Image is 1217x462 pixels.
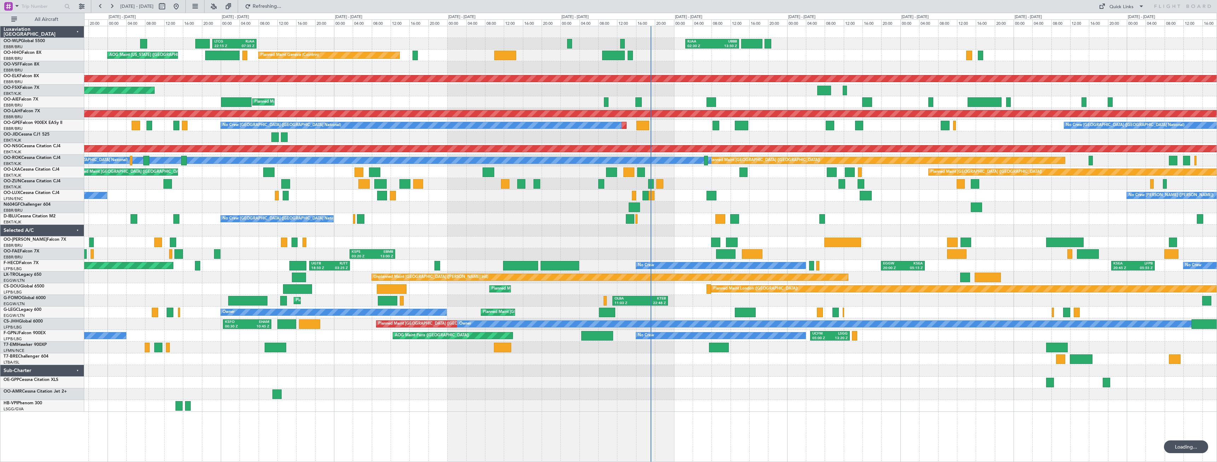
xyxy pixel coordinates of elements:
div: [DATE] - [DATE] [335,14,362,20]
div: 05:55 Z [1133,266,1152,271]
span: [DATE] - [DATE] [120,3,154,10]
div: EHAM [247,320,269,325]
span: CS-DOU [4,284,20,289]
div: 04:00 [806,19,825,26]
a: LFPB/LBG [4,325,22,330]
span: OO-AIE [4,97,19,102]
a: EBBR/BRU [4,44,23,50]
a: EBKT/KJK [4,138,21,143]
a: EBBR/BRU [4,208,23,213]
div: Loading... [1164,440,1208,453]
div: 00:00 [447,19,466,26]
div: No Crew [GEOGRAPHIC_DATA] ([GEOGRAPHIC_DATA] National) [223,120,341,131]
span: G-LEGC [4,308,19,312]
input: Trip Number [22,1,62,12]
a: EBKT/KJK [4,184,21,190]
div: 20:00 [202,19,221,26]
div: 12:00 [277,19,296,26]
span: OO-ELK [4,74,19,78]
a: LSGG/GVA [4,406,24,412]
div: 16:00 [863,19,881,26]
span: CS-JHH [4,319,19,324]
a: G-FOMOGlobal 6000 [4,296,46,300]
div: 08:00 [485,19,504,26]
div: 16:00 [636,19,655,26]
div: 12:00 [1183,19,1202,26]
a: T7-BREChallenger 604 [4,354,48,359]
div: Unplanned Maint [GEOGRAPHIC_DATA] ([PERSON_NAME] Intl) [374,272,488,283]
div: Owner [223,307,235,318]
span: F-GPNJ [4,331,19,335]
a: OO-HHOFalcon 8X [4,51,41,55]
div: 04:00 [240,19,258,26]
span: Refreshing... [252,4,282,9]
div: Planned Maint [GEOGRAPHIC_DATA] ([GEOGRAPHIC_DATA]) [491,284,603,294]
div: Planned Maint [GEOGRAPHIC_DATA] ([GEOGRAPHIC_DATA]) [378,319,490,329]
div: [DATE] - [DATE] [109,14,136,20]
span: G-FOMO [4,296,22,300]
span: OO-JID [4,132,18,137]
div: No Crew [638,260,654,271]
span: F-HECD [4,261,19,265]
div: KSEA [1113,261,1133,266]
div: 10:45 Z [247,324,269,329]
a: OO-NSGCessna Citation CJ4 [4,144,60,148]
div: 00:00 [674,19,693,26]
a: OO-LUXCessna Citation CJ4 [4,191,59,195]
div: 12:00 [391,19,409,26]
div: 08:00 [938,19,957,26]
div: No Crew [PERSON_NAME] ([PERSON_NAME]) [1129,190,1213,201]
button: Quick Links [1095,1,1148,12]
span: HB-VPI [4,401,17,405]
a: F-GPNJFalcon 900EX [4,331,46,335]
span: OO-ROK [4,156,21,160]
span: LX-TRO [4,273,19,277]
div: [DATE] - [DATE] [901,14,929,20]
span: OO-NSG [4,144,21,148]
a: OO-FAEFalcon 7X [4,249,39,253]
a: OO-JIDCessna CJ1 525 [4,132,50,137]
a: OO-AMRCessna Citation Jet 2+ [4,389,67,394]
div: No Crew [1185,260,1201,271]
div: 04:00 [126,19,145,26]
div: Owner [459,319,471,329]
a: OO-LAHFalcon 7X [4,109,40,113]
div: 12:00 [731,19,749,26]
div: 04:00 [353,19,371,26]
a: OO-ROKCessna Citation CJ4 [4,156,60,160]
div: 04:00 [1146,19,1164,26]
a: N604GFChallenger 604 [4,203,51,207]
div: AOG Maint Paris ([GEOGRAPHIC_DATA]) [395,330,469,341]
div: 20:00 [1108,19,1127,26]
span: OO-[PERSON_NAME] [4,238,47,242]
a: CS-DOUGlobal 6500 [4,284,44,289]
a: EBBR/BRU [4,68,23,73]
div: 13:00 Z [372,254,393,259]
div: 12:00 [957,19,976,26]
div: Planned Maint [GEOGRAPHIC_DATA] ([GEOGRAPHIC_DATA]) [930,167,1042,177]
a: EGGW/LTN [4,278,25,283]
span: T7-EMI [4,343,17,347]
div: UCFM [812,331,830,336]
a: OE-GPPCessna Citation XLS [4,378,58,382]
span: T7-BRE [4,354,18,359]
div: 20:00 [88,19,107,26]
div: KSEA [903,261,923,266]
a: EBKT/KJK [4,91,21,96]
div: 20:00 [995,19,1014,26]
div: 08:00 [145,19,164,26]
div: LFPB [1133,261,1152,266]
div: [DATE] - [DATE] [561,14,589,20]
div: 04:00 [919,19,938,26]
a: EGGW/LTN [4,301,25,307]
div: 08:00 [825,19,843,26]
div: [DATE] - [DATE] [1128,14,1155,20]
span: OO-GPE [4,121,20,125]
div: 08:00 [259,19,277,26]
div: [DATE] - [DATE] [788,14,815,20]
div: LTCG [214,39,235,44]
div: LSGG [830,331,848,336]
div: 20:00 [881,19,900,26]
a: LFSN/ENC [4,196,23,201]
a: OO-GPEFalcon 900EX EASy II [4,121,62,125]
